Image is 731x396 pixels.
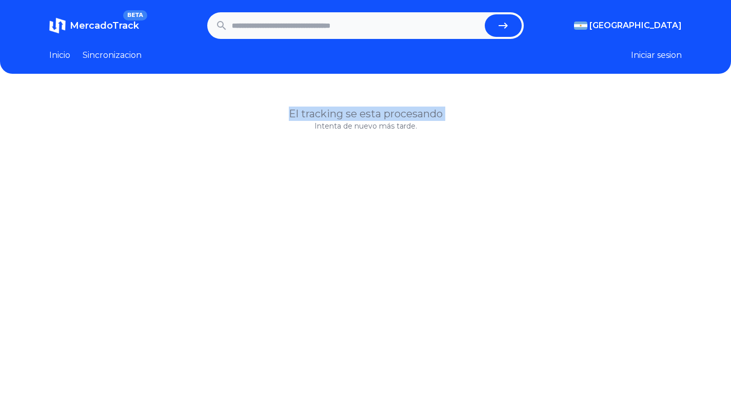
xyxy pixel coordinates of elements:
img: Argentina [574,22,587,30]
a: Sincronizacion [83,49,142,61]
img: MercadoTrack [49,17,66,34]
a: Inicio [49,49,70,61]
button: [GEOGRAPHIC_DATA] [574,19,682,32]
span: [GEOGRAPHIC_DATA] [589,19,682,32]
a: MercadoTrackBETA [49,17,139,34]
p: Intenta de nuevo más tarde. [49,121,682,131]
span: MercadoTrack [70,20,139,31]
h1: El tracking se esta procesando [49,107,682,121]
button: Iniciar sesion [631,49,682,61]
span: BETA [123,10,147,20]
